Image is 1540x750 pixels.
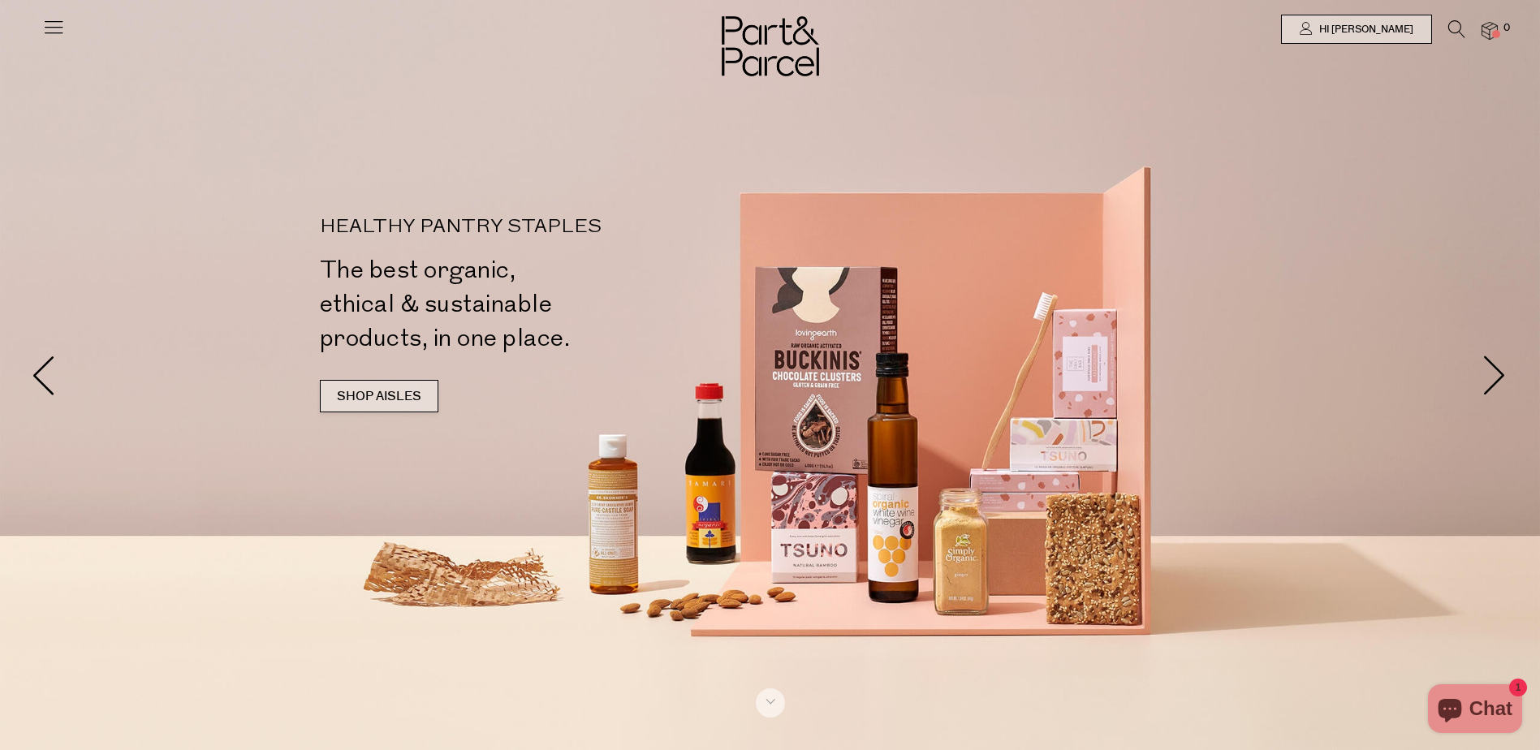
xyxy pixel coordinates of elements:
[1482,22,1498,39] a: 0
[1315,23,1413,37] span: Hi [PERSON_NAME]
[1281,15,1432,44] a: Hi [PERSON_NAME]
[320,380,438,412] a: SHOP AISLES
[320,253,777,356] h2: The best organic, ethical & sustainable products, in one place.
[1499,21,1514,36] span: 0
[722,16,819,76] img: Part&Parcel
[1423,684,1527,737] inbox-online-store-chat: Shopify online store chat
[320,218,777,237] p: HEALTHY PANTRY STAPLES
